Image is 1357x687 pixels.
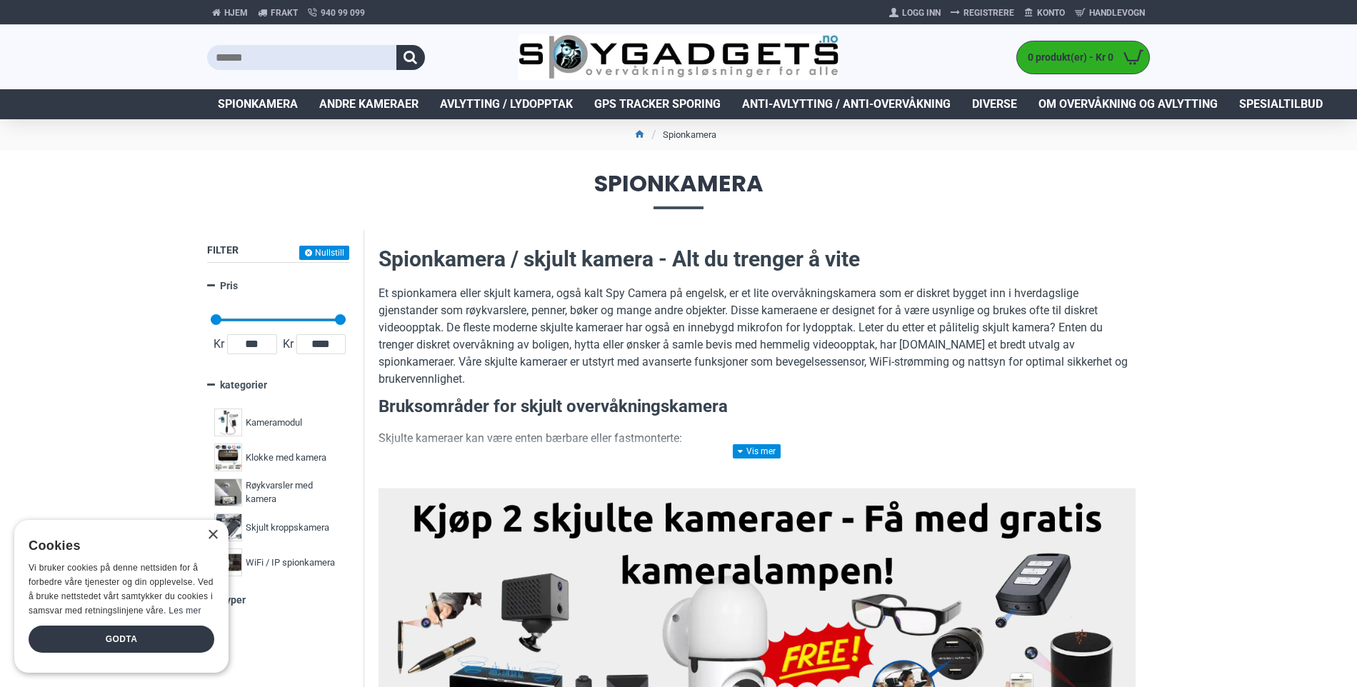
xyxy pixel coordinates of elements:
span: Frakt [271,6,298,19]
span: 0 produkt(er) - Kr 0 [1017,50,1117,65]
li: Disse kan tas med overalt og brukes til skjult filming i situasjoner der diskresjon er nødvendig ... [407,454,1136,488]
span: 940 99 099 [321,6,365,19]
a: Spesialtilbud [1228,89,1333,119]
span: Spionkamera [207,172,1150,209]
span: Filter [207,244,239,256]
a: Logg Inn [884,1,946,24]
span: Kameramodul [246,416,302,430]
span: GPS Tracker Sporing [594,96,721,113]
span: Handlevogn [1089,6,1145,19]
a: Konto [1019,1,1070,24]
span: Spionkamera [218,96,298,113]
span: Andre kameraer [319,96,419,113]
span: Vi bruker cookies på denne nettsiden for å forbedre våre tjenester og din opplevelse. Ved å bruke... [29,563,214,615]
button: Nullstill [299,246,349,260]
a: Anti-avlytting / Anti-overvåkning [731,89,961,119]
span: Skjult kroppskamera [246,521,329,535]
p: Et spionkamera eller skjult kamera, også kalt Spy Camera på engelsk, er et lite overvåkningskamer... [379,285,1136,388]
div: Close [207,530,218,541]
h3: Bruksområder for skjult overvåkningskamera [379,395,1136,419]
img: Kameramodul [214,408,242,436]
div: Godta [29,626,214,653]
span: Klokke med kamera [246,451,326,465]
span: Spesialtilbud [1239,96,1323,113]
img: Klokke med kamera [214,443,242,471]
span: Hjem [224,6,248,19]
a: Registrere [946,1,1019,24]
a: Typer [207,588,349,613]
a: Spionkamera [207,89,309,119]
span: Kr [211,336,227,353]
a: 0 produkt(er) - Kr 0 [1017,41,1149,74]
p: Skjulte kameraer kan være enten bærbare eller fastmonterte: [379,430,1136,447]
a: Om overvåkning og avlytting [1028,89,1228,119]
a: Les mer, opens a new window [169,606,201,616]
h2: Spionkamera / skjult kamera - Alt du trenger å vite [379,244,1136,274]
a: Diverse [961,89,1028,119]
a: Avlytting / Lydopptak [429,89,584,119]
img: Røykvarsler med kamera [214,478,242,506]
span: Røykvarsler med kamera [246,478,339,506]
img: SpyGadgets.no [519,34,839,81]
img: Skjult kroppskamera [214,513,242,541]
a: kategorier [207,373,349,398]
span: Kr [280,336,296,353]
a: Andre kameraer [309,89,429,119]
div: Cookies [29,531,205,561]
span: Avlytting / Lydopptak [440,96,573,113]
span: Konto [1037,6,1065,19]
span: Diverse [972,96,1017,113]
a: GPS Tracker Sporing [584,89,731,119]
span: Om overvåkning og avlytting [1038,96,1218,113]
span: Logg Inn [902,6,941,19]
span: WiFi / IP spionkamera [246,556,335,570]
strong: Bærbare spionkameraer: [407,456,537,469]
span: Anti-avlytting / Anti-overvåkning [742,96,951,113]
a: Handlevogn [1070,1,1150,24]
a: Pris [207,274,349,299]
span: Registrere [963,6,1014,19]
